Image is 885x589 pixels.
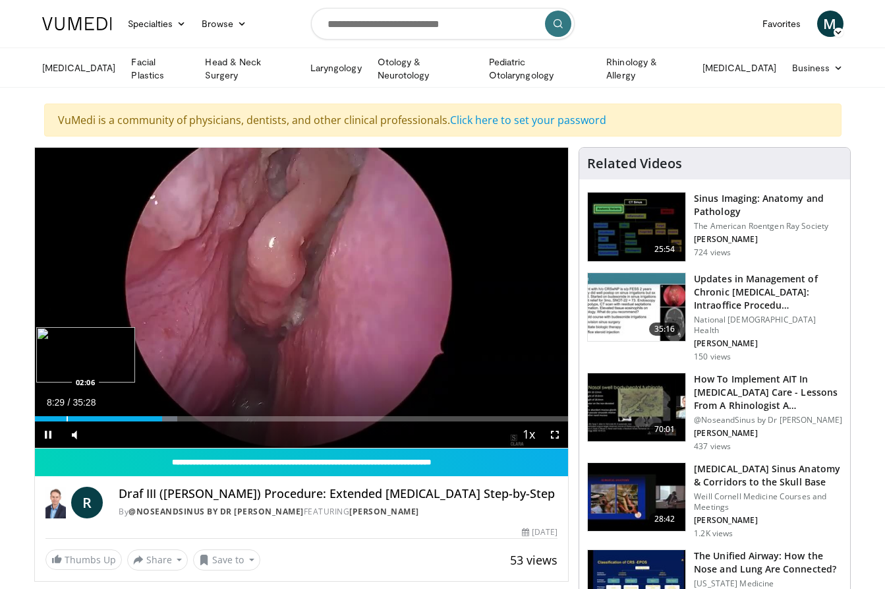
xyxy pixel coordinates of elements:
[694,221,842,232] p: The American Roentgen Ray Society
[649,323,681,336] span: 35:16
[694,515,842,526] p: [PERSON_NAME]
[120,11,194,37] a: Specialties
[588,273,685,342] img: 4d46ad28-bf85-4ffa-992f-e5d3336e5220.150x105_q85_crop-smart_upscale.jpg
[694,528,733,539] p: 1.2K views
[694,338,842,349] p: [PERSON_NAME]
[481,55,598,82] a: Pediatric Otolaryngology
[588,463,685,532] img: 276d523b-ec6d-4eb7-b147-bbf3804ee4a7.150x105_q85_crop-smart_upscale.jpg
[123,55,197,82] a: Facial Plastics
[694,578,842,589] p: [US_STATE] Medicine
[45,549,122,570] a: Thumbs Up
[197,55,302,82] a: Head & Neck Surgery
[34,55,124,81] a: [MEDICAL_DATA]
[119,487,557,501] h4: Draf III ([PERSON_NAME]) Procedure: Extended [MEDICAL_DATA] Step-by-Step
[588,193,685,261] img: 5d00bf9a-6682-42b9-8190-7af1e88f226b.150x105_q85_crop-smart_upscale.jpg
[817,11,843,37] a: M
[649,243,681,256] span: 25:54
[588,373,685,442] img: 3d43f09a-5d0c-4774-880e-3909ea54edb9.150x105_q85_crop-smart_upscale.jpg
[694,428,842,439] p: [PERSON_NAME]
[522,526,557,538] div: [DATE]
[694,272,842,312] h3: Updates in Management of Chronic [MEDICAL_DATA]: Intraoffice Procedu…
[542,421,568,448] button: Fullscreen
[784,55,851,81] a: Business
[755,11,809,37] a: Favorites
[587,192,842,262] a: 25:54 Sinus Imaging: Anatomy and Pathology The American Roentgen Ray Society [PERSON_NAME] 724 views
[193,549,260,571] button: Save to
[515,421,542,448] button: Playback Rate
[510,552,557,568] span: 53 views
[302,55,370,81] a: Laryngology
[587,272,842,362] a: 35:16 Updates in Management of Chronic [MEDICAL_DATA]: Intraoffice Procedu… National [DEMOGRAPHIC...
[694,315,842,336] p: National [DEMOGRAPHIC_DATA] Health
[694,373,842,412] h3: How To Implement AIT In [MEDICAL_DATA] Care - Lessons From A Rhinologist A…
[44,104,842,137] div: VuMedi is a community of physicians, dentists, and other clinical professionals.
[694,441,731,452] p: 437 views
[72,397,96,408] span: 35:28
[694,415,842,425] p: @NoseandSinus by Dr [PERSON_NAME]
[35,416,569,421] div: Progress Bar
[311,8,575,40] input: Search topics, interventions
[42,17,112,30] img: VuMedi Logo
[587,373,842,452] a: 70:01 How To Implement AIT In [MEDICAL_DATA] Care - Lessons From A Rhinologist A… @NoseandSinus b...
[36,327,135,383] img: image.jpeg
[45,487,67,518] img: @NoseandSinus by Dr Richard Harvey
[694,491,842,512] p: Weill Cornell Medicine Courses and Meetings
[694,234,842,245] p: [PERSON_NAME]
[694,247,731,258] p: 724 views
[194,11,254,37] a: Browse
[119,506,557,518] div: By FEATURING
[649,512,681,526] span: 28:42
[35,421,61,448] button: Pause
[349,506,419,517] a: [PERSON_NAME]
[128,506,304,517] a: @NoseandSinus by Dr [PERSON_NAME]
[694,549,842,576] h3: The Unified Airway: How the Nose and Lung Are Connected?
[68,397,71,408] span: /
[695,55,784,81] a: [MEDICAL_DATA]
[35,148,569,449] video-js: Video Player
[587,156,682,171] h4: Related Videos
[694,462,842,489] h3: [MEDICAL_DATA] Sinus Anatomy & Corridors to the Skull Base
[450,113,606,127] a: Click here to set your password
[587,462,842,539] a: 28:42 [MEDICAL_DATA] Sinus Anatomy & Corridors to the Skull Base Weill Cornell Medicine Courses a...
[61,421,88,448] button: Mute
[598,55,695,82] a: Rhinology & Allergy
[370,55,481,82] a: Otology & Neurotology
[71,487,103,518] a: R
[694,192,842,218] h3: Sinus Imaging: Anatomy and Pathology
[47,397,65,408] span: 8:29
[649,423,681,436] span: 70:01
[694,352,731,362] p: 150 views
[127,549,188,571] button: Share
